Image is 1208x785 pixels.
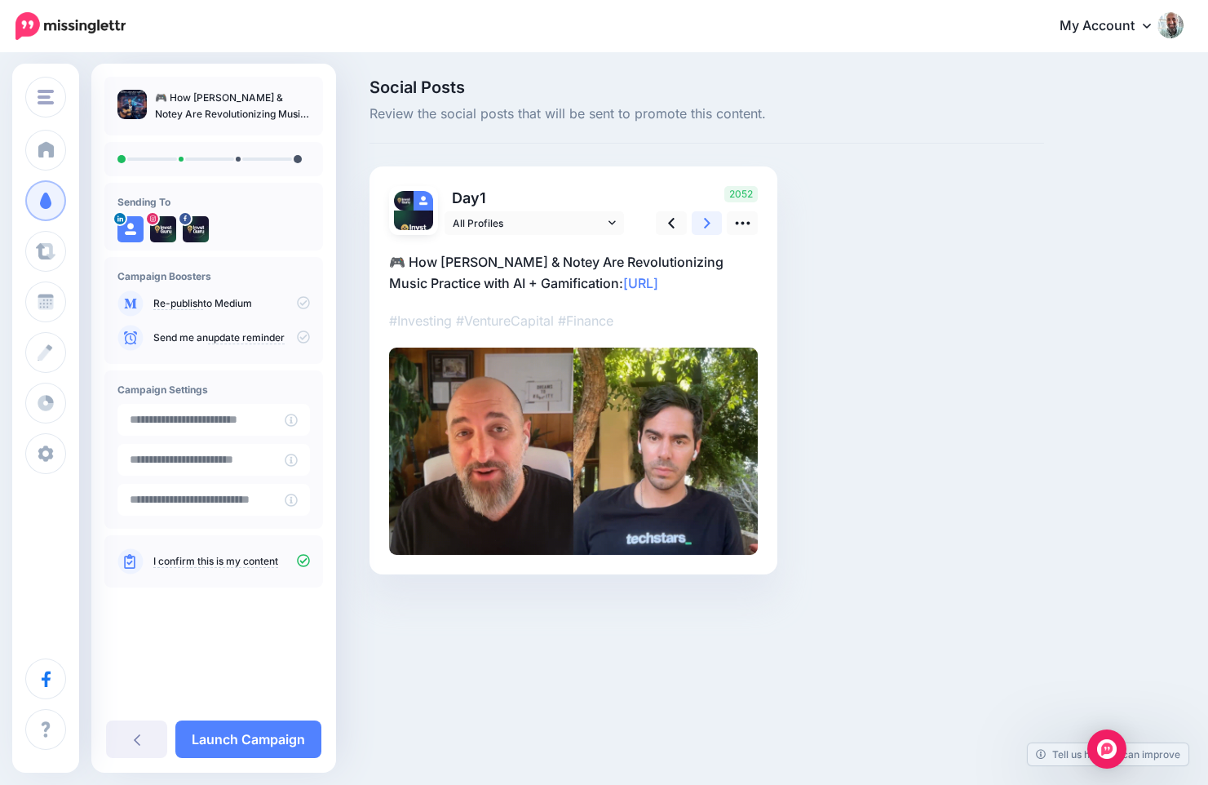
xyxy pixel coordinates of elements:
a: I confirm this is my content [153,555,278,568]
p: to Medium [153,296,310,311]
img: 72ea389e33d12c6990c6981ddf2f8df2_thumb.jpg [117,90,147,119]
h4: Sending To [117,196,310,208]
p: #Investing #VentureCapital #Finance [389,310,758,331]
h4: Campaign Boosters [117,270,310,282]
p: 🎮 How [PERSON_NAME] & Notey Are Revolutionizing Music Practice with AI + Gamification: [389,251,758,294]
a: My Account [1043,7,1184,47]
p: Day [445,186,626,210]
img: 500306017_122099016968891698_547164407858047431_n-bsa154743.jpg [394,191,414,211]
img: Missinglettr [15,12,126,40]
span: All Profiles [453,215,604,232]
div: Open Intercom Messenger [1087,730,1126,769]
img: menu.png [38,90,54,104]
img: 500306017_122099016968891698_547164407858047431_n-bsa154743.jpg [183,216,209,242]
a: update reminder [208,331,285,344]
a: Tell us how we can improve [1028,743,1188,765]
a: Re-publish [153,297,203,310]
p: Send me an [153,330,310,345]
img: 500636241_17843655336497570_6223560818517383544_n-bsa154745.jpg [150,216,176,242]
a: [URL] [623,275,658,291]
span: 2052 [724,186,758,202]
img: a7f06976508193983c86cbf5e52b04da.jpg [389,348,758,555]
span: Social Posts [369,79,1044,95]
img: user_default_image.png [414,191,433,211]
h4: Campaign Settings [117,384,310,396]
a: All Profiles [445,211,624,235]
img: user_default_image.png [117,216,144,242]
span: 1 [480,189,486,206]
span: Review the social posts that will be sent to promote this content. [369,104,1044,125]
p: 🎮 How [PERSON_NAME] & Notey Are Revolutionizing Music Practice with AI + Gamification [155,90,310,122]
img: 500636241_17843655336497570_6223560818517383544_n-bsa154745.jpg [394,211,433,250]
